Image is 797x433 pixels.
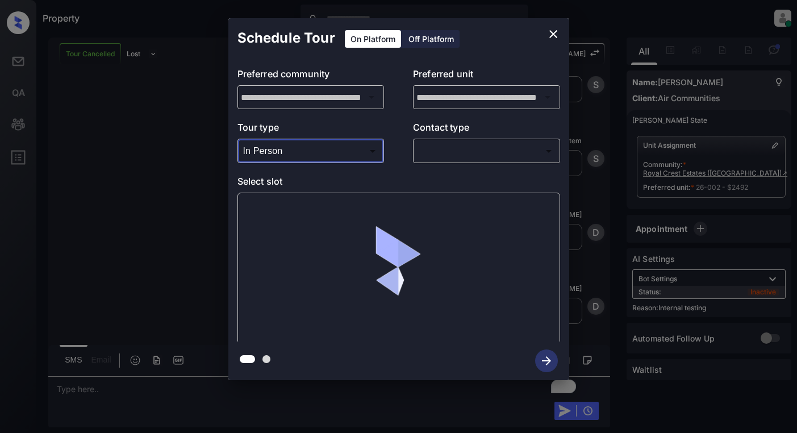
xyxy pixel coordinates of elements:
[528,346,565,376] button: btn-next
[237,174,560,193] p: Select slot
[237,67,385,85] p: Preferred community
[403,30,460,48] div: Off Platform
[332,202,465,335] img: loaderv1.7921fd1ed0a854f04152.gif
[413,67,560,85] p: Preferred unit
[240,141,382,160] div: In Person
[237,120,385,139] p: Tour type
[228,18,344,58] h2: Schedule Tour
[413,120,560,139] p: Contact type
[542,23,565,45] button: close
[345,30,401,48] div: On Platform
